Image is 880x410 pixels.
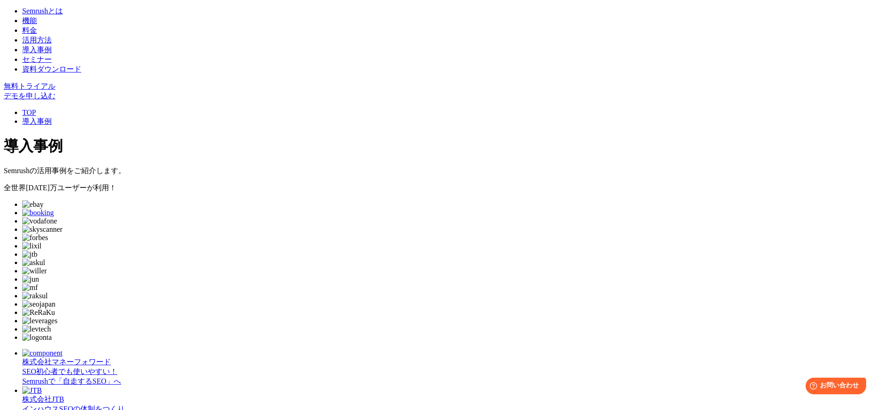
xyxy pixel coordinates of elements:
[22,275,39,283] img: jun
[22,300,55,308] img: seojapan
[22,225,62,234] img: skyscanner
[22,26,37,34] a: 料金
[22,259,45,267] img: askul
[22,357,876,367] div: 株式会社マネーフォワード
[22,7,63,15] a: Semrushとは
[22,325,51,333] img: levtech
[4,92,55,100] a: デモを申し込む
[22,55,52,63] a: セミナー
[22,367,876,386] div: SEO初心者でも使いやすい！ Semrushで「自走するSEO」へ
[22,65,81,73] a: 資料ダウンロード
[22,200,43,209] img: ebay
[22,267,47,275] img: willer
[4,183,876,193] p: 全世界 が利用！
[22,109,36,116] a: TOP
[26,184,87,192] span: [DATE]万ユーザー
[798,374,870,400] iframe: Help widget launcher
[22,242,42,250] img: lixil
[22,36,52,44] a: 活用方法
[22,395,876,404] div: 株式会社JTB
[22,386,42,395] img: JTB
[22,317,57,325] img: leverages
[22,46,52,54] a: 導入事例
[22,217,57,225] img: vodafone
[22,117,52,125] a: 導入事例
[4,82,55,90] a: 無料トライアル
[22,349,62,357] img: component
[22,234,48,242] img: forbes
[22,349,876,386] a: component 株式会社マネーフォワード SEO初心者でも使いやすい！Semrushで「自走するSEO」へ
[4,166,876,176] div: Semrushの活用事例をご紹介します。
[22,17,37,24] a: 機能
[4,136,876,157] h1: 導入事例
[22,308,55,317] img: ReRaKu
[22,292,48,300] img: raksul
[22,333,52,342] img: logonta
[22,283,38,292] img: mf
[22,250,37,259] img: jtb
[22,209,54,217] img: booking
